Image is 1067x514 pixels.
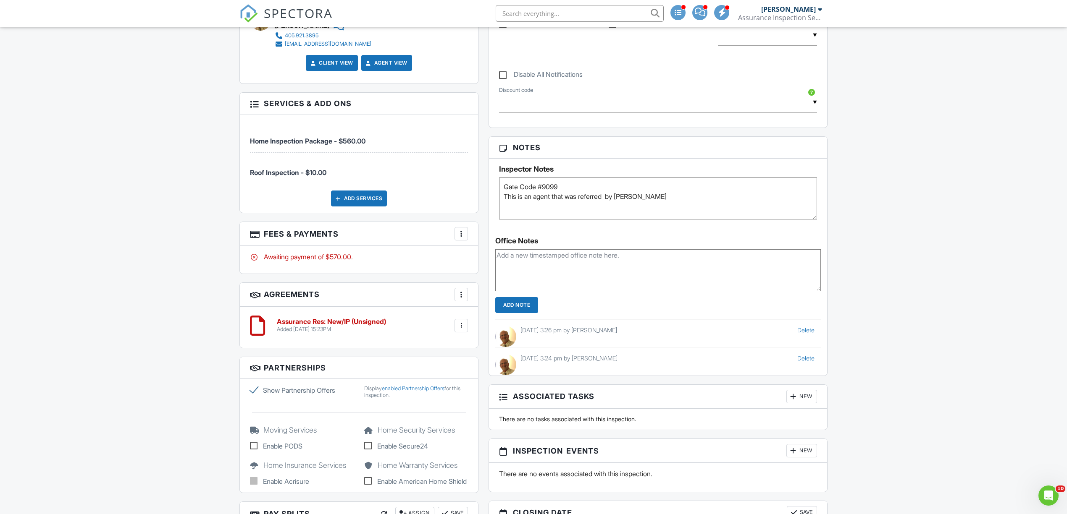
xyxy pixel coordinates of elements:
a: enabled Partnership Offers [382,385,444,391]
a: [EMAIL_ADDRESS][DOMAIN_NAME] [275,40,371,48]
div: Add Services [331,190,387,206]
div: Assurance Inspection Services LLC [738,13,822,22]
label: Enable Secure24 [364,441,468,451]
span: [DATE] 3:26 pm [520,326,562,334]
img: The Best Home Inspection Software - Spectora [239,4,258,23]
div: There are no tasks associated with this inspection. [494,415,822,423]
span: [PERSON_NAME] [571,326,617,334]
span: Roof Inspection - $10.00 [250,168,326,177]
span: 10 [1056,485,1065,492]
h6: Assurance Res: New/IP (Unsigned) [277,318,386,326]
div: Display for this inspection. [364,385,468,399]
a: Agent View [364,59,407,67]
input: Add Note [495,297,538,313]
h3: Notes [489,137,827,159]
div: Added [DATE] 15:23PM [277,326,386,333]
h3: Services & Add ons [240,93,478,115]
h5: Home Warranty Services [364,461,468,470]
li: Service: Home Inspection Package [250,121,468,153]
img: 1858082027.png [495,326,516,347]
textarea: Gate Code #9099 [499,177,817,219]
div: New [786,444,817,457]
span: SPECTORA [264,4,333,22]
h3: Partnerships [240,357,478,379]
h5: Home Insurance Services [250,461,354,470]
label: Enable American Home Shield [364,476,468,486]
a: SPECTORA [239,11,333,29]
img: 1858082027.png [495,354,516,375]
label: Disable All Notifications [499,70,583,81]
div: [EMAIL_ADDRESS][DOMAIN_NAME] [285,41,371,47]
span: [PERSON_NAME] [572,355,618,362]
a: 405.921.3895 [275,31,371,40]
span: by [564,355,570,362]
label: Show Partnership Offers [250,385,354,395]
span: Home Inspection Package - $560.00 [250,137,365,145]
p: There are no events associated with this inspection. [499,469,817,478]
span: Associated Tasks [513,391,594,402]
div: New [786,390,817,403]
h5: Home Security Services [364,426,468,434]
span: [DATE] 3:24 pm [520,355,562,362]
a: Delete [797,355,815,362]
div: Awaiting payment of $570.00. [250,252,468,261]
label: Enable Acrisure [250,476,354,486]
iframe: Intercom live chat [1038,485,1059,506]
h3: Agreements [240,283,478,307]
h3: Fees & Payments [240,222,478,246]
div: Office Notes [495,237,821,245]
li: Service: Roof Inspection [250,153,468,184]
h5: Inspector Notes [499,165,817,173]
span: Inspection [513,445,563,457]
span: Events [566,445,599,457]
label: Discount code [499,86,533,94]
div: [PERSON_NAME] [761,5,816,13]
a: Delete [797,326,815,334]
a: Assurance Res: New/IP (Unsigned) Added [DATE] 15:23PM [277,318,386,333]
input: Search everything... [496,5,664,22]
a: Client View [309,59,353,67]
h5: Moving Services [250,426,354,434]
span: by [563,326,570,334]
div: 405.921.3895 [285,32,318,39]
label: Enable PODS [250,441,354,451]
